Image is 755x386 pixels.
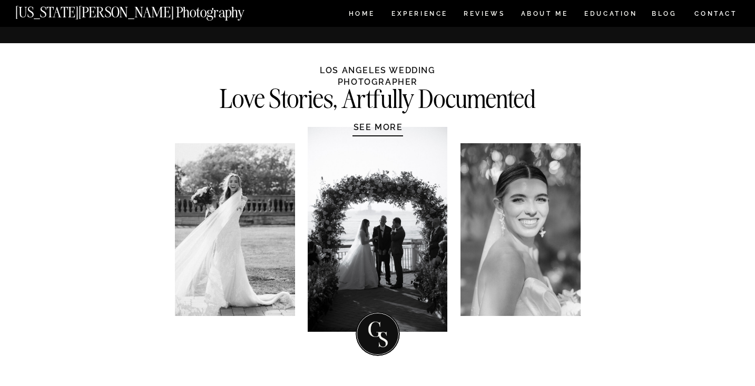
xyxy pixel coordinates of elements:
a: EDUCATION [583,11,639,19]
h1: LOS ANGELES WEDDING PHOTOGRAPHER [279,65,477,86]
a: [US_STATE][PERSON_NAME] Photography [15,5,280,14]
a: Experience [391,11,447,19]
a: HOME [347,11,377,19]
a: REVIEWS [464,11,503,19]
a: ABOUT ME [521,11,568,19]
a: SEE MORE [328,122,428,132]
a: BLOG [652,11,677,19]
h2: Love Stories, Artfully Documented [197,87,559,107]
a: CONTACT [694,8,738,19]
